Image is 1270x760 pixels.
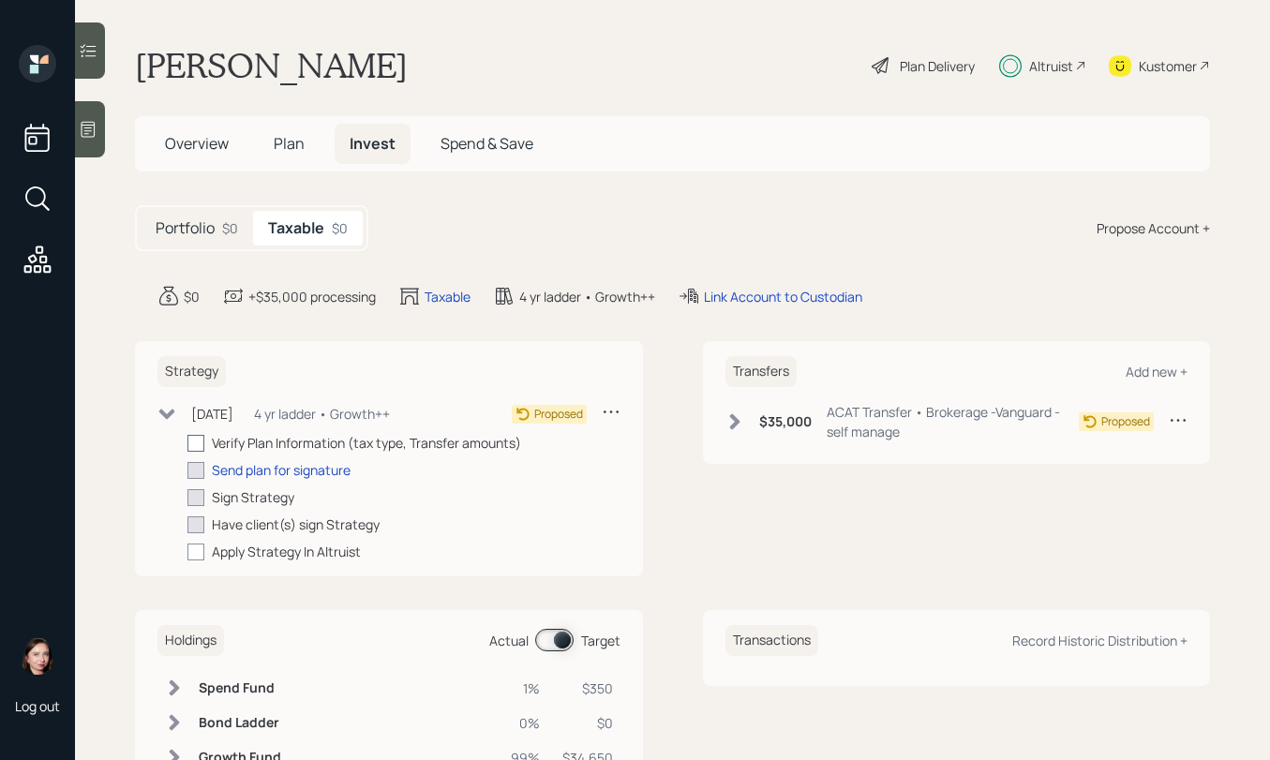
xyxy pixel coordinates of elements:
[135,45,408,86] h1: [PERSON_NAME]
[489,631,529,650] div: Actual
[704,287,862,306] div: Link Account to Custodian
[332,218,348,238] div: $0
[1139,56,1197,76] div: Kustomer
[248,287,376,306] div: +$35,000 processing
[254,404,390,424] div: 4 yr ladder • Growth++
[1012,632,1188,649] div: Record Historic Distribution +
[19,637,56,675] img: aleksandra-headshot.png
[725,356,797,387] h6: Transfers
[199,715,281,731] h6: Bond Ladder
[759,414,812,430] h6: $35,000
[441,133,533,154] span: Spend & Save
[425,287,471,306] div: Taxable
[827,402,1080,441] div: ACAT Transfer • Brokerage -Vanguard -self manage
[156,219,215,237] h5: Portfolio
[274,133,305,154] span: Plan
[519,287,655,306] div: 4 yr ladder • Growth++
[157,356,226,387] h6: Strategy
[222,218,238,238] div: $0
[562,713,613,733] div: $0
[511,678,540,698] div: 1%
[725,625,818,656] h6: Transactions
[534,406,583,423] div: Proposed
[212,514,380,534] div: Have client(s) sign Strategy
[1029,56,1073,76] div: Altruist
[350,133,396,154] span: Invest
[212,433,521,453] div: Verify Plan Information (tax type, Transfer amounts)
[1097,218,1210,238] div: Propose Account +
[1101,413,1150,430] div: Proposed
[212,542,361,561] div: Apply Strategy In Altruist
[562,678,613,698] div: $350
[184,287,200,306] div: $0
[15,697,60,715] div: Log out
[581,631,620,650] div: Target
[199,680,281,696] h6: Spend Fund
[165,133,229,154] span: Overview
[1126,363,1188,380] div: Add new +
[212,460,351,480] div: Send plan for signature
[191,404,233,424] div: [DATE]
[268,219,324,237] h5: Taxable
[157,625,224,656] h6: Holdings
[511,713,540,733] div: 0%
[900,56,975,76] div: Plan Delivery
[212,487,294,507] div: Sign Strategy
